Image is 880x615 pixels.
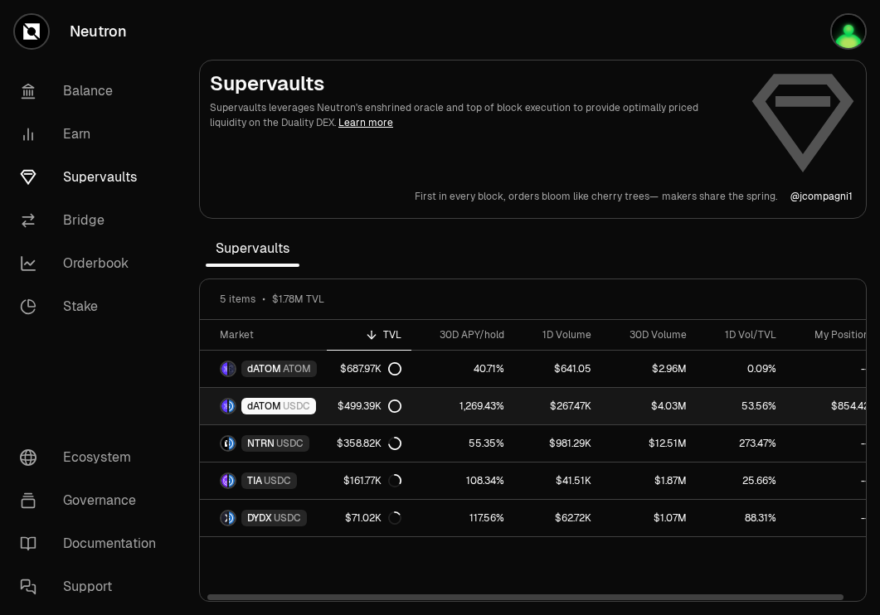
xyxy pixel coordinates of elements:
a: $641.05 [514,351,601,387]
a: TIA LogoUSDC LogoTIAUSDC [200,462,327,499]
a: Supervaults [7,156,179,199]
span: USDC [276,437,304,450]
a: 53.56% [697,388,786,424]
a: $358.82K [327,425,411,462]
img: ATOM Logo [229,362,235,375]
span: USDC [274,511,301,525]
span: ATOM [283,362,311,375]
a: 273.47% [697,425,786,462]
a: Governance [7,479,179,522]
a: Learn more [338,116,393,129]
a: $2.96M [601,351,697,387]
div: Market [220,328,317,341]
img: USDC Logo [229,437,235,450]
span: USDC [264,474,291,487]
h2: Supervaults [210,70,737,97]
a: $62.72K [514,500,601,536]
a: DYDX LogoUSDC LogoDYDXUSDC [200,500,327,536]
a: dATOM LogoUSDC LogodATOMUSDC [200,388,327,424]
div: My Position [796,328,869,341]
a: 117.56% [411,500,514,536]
p: @ jcompagni1 [790,190,853,203]
a: $12.51M [601,425,697,462]
div: 30D Volume [611,328,687,341]
img: USDC Logo [229,511,235,525]
a: 25.66% [697,462,786,499]
a: Documentation [7,522,179,565]
div: $358.82K [337,437,401,450]
div: 1D Volume [524,328,591,341]
a: 40.71% [411,351,514,387]
a: Balance [7,70,179,113]
span: NTRN [247,437,275,450]
img: Atom Staking [832,15,865,48]
div: $71.02K [345,511,401,525]
a: 1,269.43% [411,388,514,424]
img: USDC Logo [229,474,235,487]
img: NTRN Logo [221,437,227,450]
a: Bridge [7,199,179,242]
div: 30D APY/hold [421,328,504,341]
a: Ecosystem [7,436,179,479]
a: Support [7,565,179,608]
a: $1.07M [601,500,697,536]
a: $499.39K [327,388,411,424]
span: TIA [247,474,262,487]
img: TIA Logo [221,474,227,487]
span: 5 items [220,293,255,306]
a: 88.31% [697,500,786,536]
div: $499.39K [338,400,401,413]
p: orders bloom like cherry trees— [508,190,659,203]
img: dATOM Logo [221,400,227,413]
a: 55.35% [411,425,514,462]
a: $41.51K [514,462,601,499]
a: $981.29K [514,425,601,462]
div: $161.77K [343,474,401,487]
a: First in every block,orders bloom like cherry trees—makers share the spring. [415,190,777,203]
p: Supervaults leverages Neutron's enshrined oracle and top of block execution to provide optimally ... [210,100,737,130]
span: DYDX [247,511,272,525]
img: USDC Logo [229,400,235,413]
a: NTRN LogoUSDC LogoNTRNUSDC [200,425,327,462]
span: dATOM [247,362,281,375]
a: $1.87M [601,462,697,499]
a: $687.97K [327,351,411,387]
a: $4.03M [601,388,697,424]
span: USDC [283,400,310,413]
span: $1.78M TVL [272,293,324,306]
a: Stake [7,285,179,328]
a: 0.09% [697,351,786,387]
a: $71.02K [327,500,411,536]
a: @jcompagni1 [790,190,853,203]
div: TVL [337,328,401,341]
a: Orderbook [7,242,179,285]
img: DYDX Logo [221,511,227,525]
div: $687.97K [340,362,401,375]
a: 108.34% [411,462,514,499]
a: $161.77K [327,462,411,499]
img: dATOM Logo [221,362,227,375]
a: $267.47K [514,388,601,424]
span: Supervaults [206,232,299,265]
div: 1D Vol/TVL [707,328,776,341]
p: First in every block, [415,190,505,203]
span: dATOM [247,400,281,413]
a: Earn [7,113,179,156]
a: dATOM LogoATOM LogodATOMATOM [200,351,327,387]
p: makers share the spring. [662,190,777,203]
